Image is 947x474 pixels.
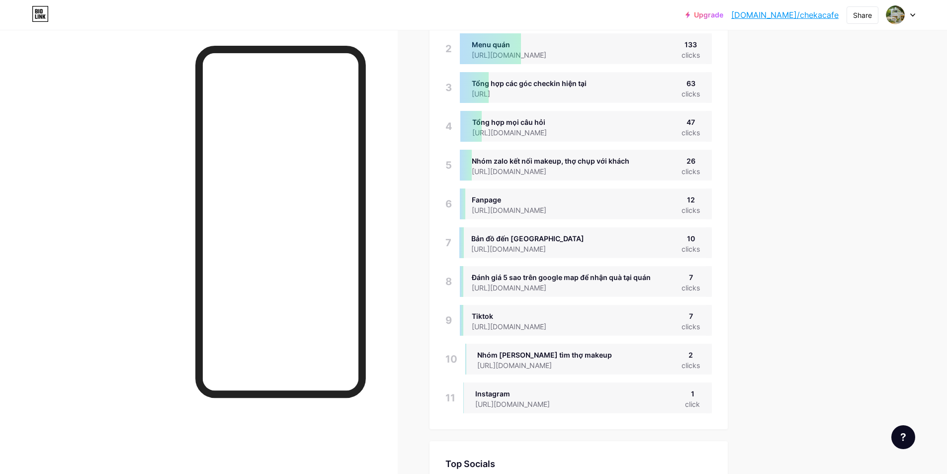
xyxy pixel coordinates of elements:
[472,194,562,205] div: Fanpage
[686,11,723,19] a: Upgrade
[445,111,452,142] div: 4
[445,344,457,375] div: 10
[682,50,700,60] div: clicks
[475,399,566,409] div: [URL][DOMAIN_NAME]
[472,89,587,99] div: [URL]
[682,78,700,89] div: 63
[445,150,452,181] div: 5
[682,205,700,215] div: clicks
[682,272,700,283] div: 7
[682,127,700,138] div: clicks
[682,283,700,293] div: clicks
[472,156,629,166] div: Nhóm zalo kết nối makeup, thợ chụp với khách
[445,266,452,297] div: 8
[445,33,452,64] div: 2
[886,5,905,24] img: chekacafe
[472,127,563,138] div: [URL][DOMAIN_NAME]
[472,78,587,89] div: Tổng hợp các góc checkin hiện tại
[471,233,584,244] div: Bản đồ đến [GEOGRAPHIC_DATA]
[472,311,562,321] div: Tiktok
[472,117,563,127] div: Tổng hợp mọi câu hỏi
[475,388,566,399] div: Instagram
[682,194,700,205] div: 12
[445,227,451,258] div: 7
[445,72,452,103] div: 3
[682,244,700,254] div: clicks
[685,399,700,409] div: click
[682,166,700,177] div: clicks
[682,39,700,50] div: 133
[445,189,452,219] div: 6
[682,321,700,332] div: clicks
[445,305,452,336] div: 9
[472,283,651,293] div: [URL][DOMAIN_NAME]
[445,457,712,471] div: Top Socials
[472,166,629,177] div: [URL][DOMAIN_NAME]
[682,233,700,244] div: 10
[685,388,700,399] div: 1
[477,360,612,371] div: [URL][DOMAIN_NAME]
[682,311,700,321] div: 7
[853,10,872,20] div: Share
[472,205,562,215] div: [URL][DOMAIN_NAME]
[682,89,700,99] div: clicks
[682,360,700,371] div: clicks
[682,350,700,360] div: 2
[445,382,455,413] div: 11
[471,244,584,254] div: [URL][DOMAIN_NAME]
[472,321,562,332] div: [URL][DOMAIN_NAME]
[731,9,839,21] a: [DOMAIN_NAME]/chekacafe
[472,272,651,283] div: Đánh giá 5 sao trên google map để nhận quà tại quán
[477,350,612,360] div: Nhóm [PERSON_NAME] tìm thợ makeup
[682,117,700,127] div: 47
[682,156,700,166] div: 26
